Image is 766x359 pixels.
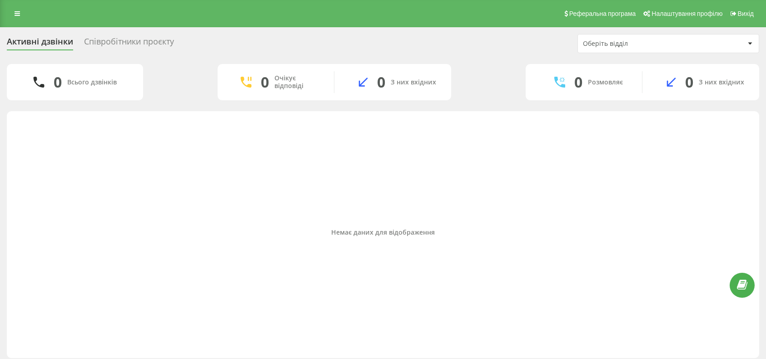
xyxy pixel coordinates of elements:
div: 0 [377,74,385,91]
div: Немає даних для відображення [14,229,752,236]
span: Реферальна програма [569,10,636,17]
div: З них вхідних [391,79,436,86]
div: Розмовляє [588,79,623,86]
div: 0 [574,74,582,91]
div: 0 [54,74,62,91]
div: Всього дзвінків [67,79,117,86]
div: Оберіть відділ [583,40,691,48]
div: Співробітники проєкту [84,37,174,51]
div: З них вхідних [699,79,744,86]
div: Очікує відповіді [274,74,320,90]
span: Вихід [738,10,754,17]
div: 0 [261,74,269,91]
div: 0 [685,74,693,91]
span: Налаштування профілю [652,10,722,17]
div: Активні дзвінки [7,37,73,51]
